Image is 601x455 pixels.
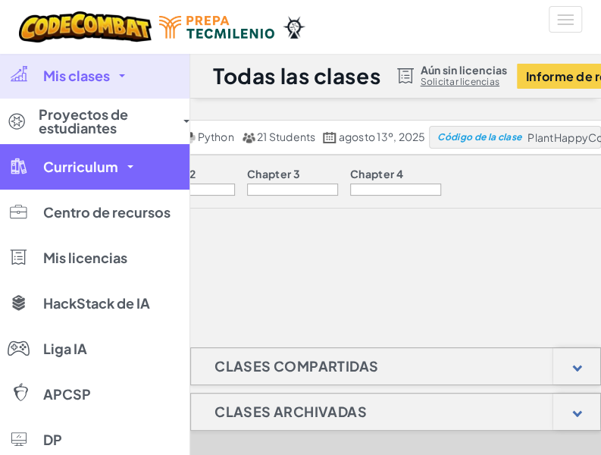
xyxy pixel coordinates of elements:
span: Proyectos de estudiantes [39,108,174,135]
h1: Clases compartidas [191,347,402,385]
p: Chapter 4 [350,168,403,180]
img: Tecmilenio logo [159,16,274,39]
span: Mis licencias [43,251,127,265]
span: Centro de recursos [43,206,171,219]
span: agosto 13º, 2025 [339,130,426,143]
span: Código de la clase [437,133,521,142]
img: Ozaria [282,16,306,39]
span: Liga IA [43,342,87,356]
img: CodeCombat logo [19,11,152,42]
h1: Todas las clases [213,61,380,90]
span: Mis clases [43,69,110,83]
span: HackStack de IA [43,297,150,310]
h1: Clases Archivadas [191,393,390,431]
img: calendar.svg [323,132,336,143]
span: Python [197,130,233,143]
span: Curriculum [43,160,118,174]
p: Chapter 3 [247,168,300,180]
img: python.png [185,132,196,143]
span: 21 Students [257,130,316,143]
a: Solicitar licencias [420,76,507,88]
img: MultipleUsers.png [242,132,255,143]
span: Aún sin licencias [420,64,507,76]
